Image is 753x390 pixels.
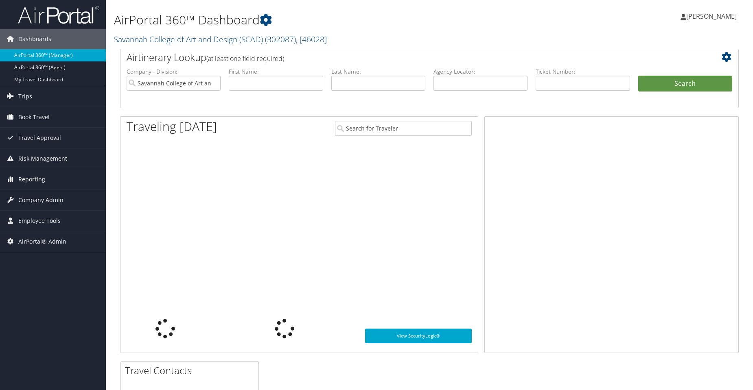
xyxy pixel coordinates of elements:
[265,34,296,45] span: ( 302087 )
[229,68,323,76] label: First Name:
[206,54,284,63] span: (at least one field required)
[127,50,681,64] h2: Airtinerary Lookup
[18,29,51,49] span: Dashboards
[296,34,327,45] span: , [ 46028 ]
[335,121,472,136] input: Search for Traveler
[18,190,63,210] span: Company Admin
[18,148,67,169] span: Risk Management
[18,211,61,231] span: Employee Tools
[18,128,61,148] span: Travel Approval
[433,68,528,76] label: Agency Locator:
[365,329,472,343] a: View SecurityLogic®
[18,231,66,252] span: AirPortal® Admin
[536,68,630,76] label: Ticket Number:
[127,68,221,76] label: Company - Division:
[18,107,50,127] span: Book Travel
[681,4,745,28] a: [PERSON_NAME]
[125,364,258,377] h2: Travel Contacts
[114,11,534,28] h1: AirPortal 360™ Dashboard
[18,5,99,24] img: airportal-logo.png
[686,12,737,21] span: [PERSON_NAME]
[18,86,32,107] span: Trips
[638,76,732,92] button: Search
[331,68,425,76] label: Last Name:
[127,118,217,135] h1: Traveling [DATE]
[18,169,45,190] span: Reporting
[114,34,327,45] a: Savannah College of Art and Design (SCAD)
